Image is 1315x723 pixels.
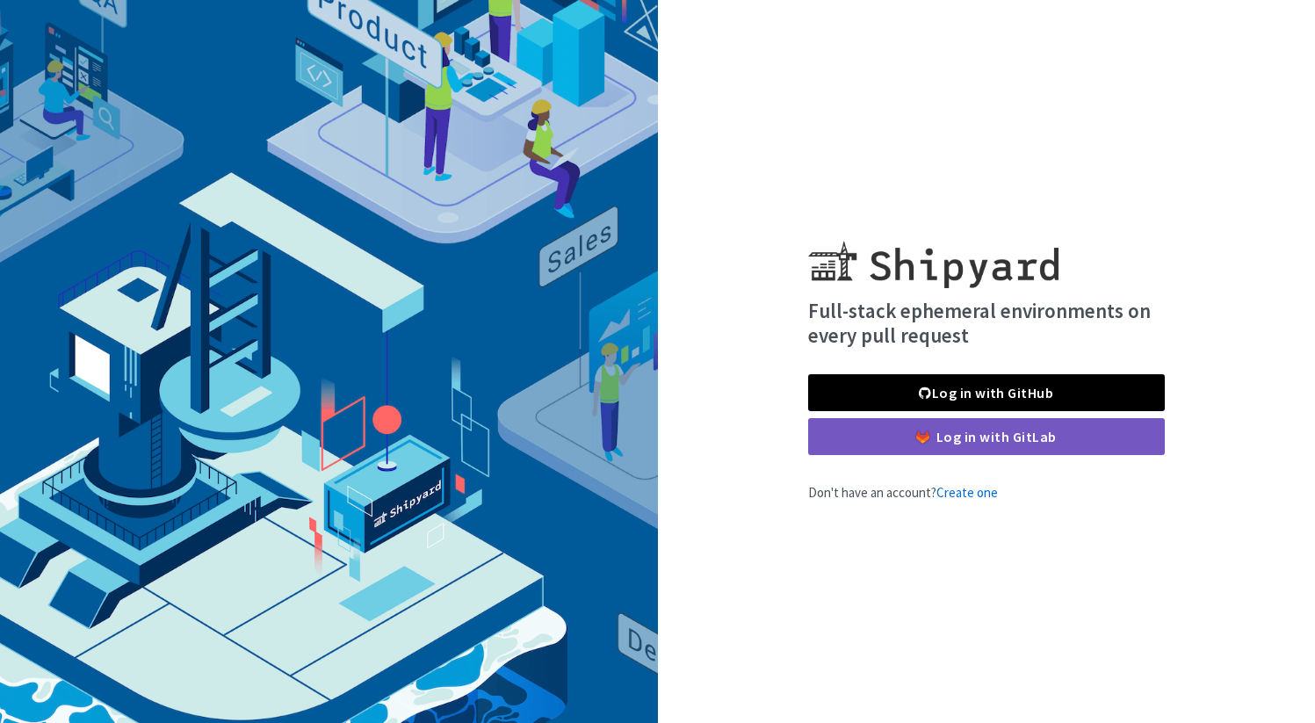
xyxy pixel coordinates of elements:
[808,374,1165,411] a: Log in with GitHub
[808,220,1059,288] img: Shipyard logo
[936,484,998,501] a: Create one
[916,430,929,444] img: gitlab-color.svg
[808,299,1165,347] h4: Full-stack ephemeral environments on every pull request
[808,484,998,501] span: Don't have an account?
[808,418,1165,455] a: Log in with GitLab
